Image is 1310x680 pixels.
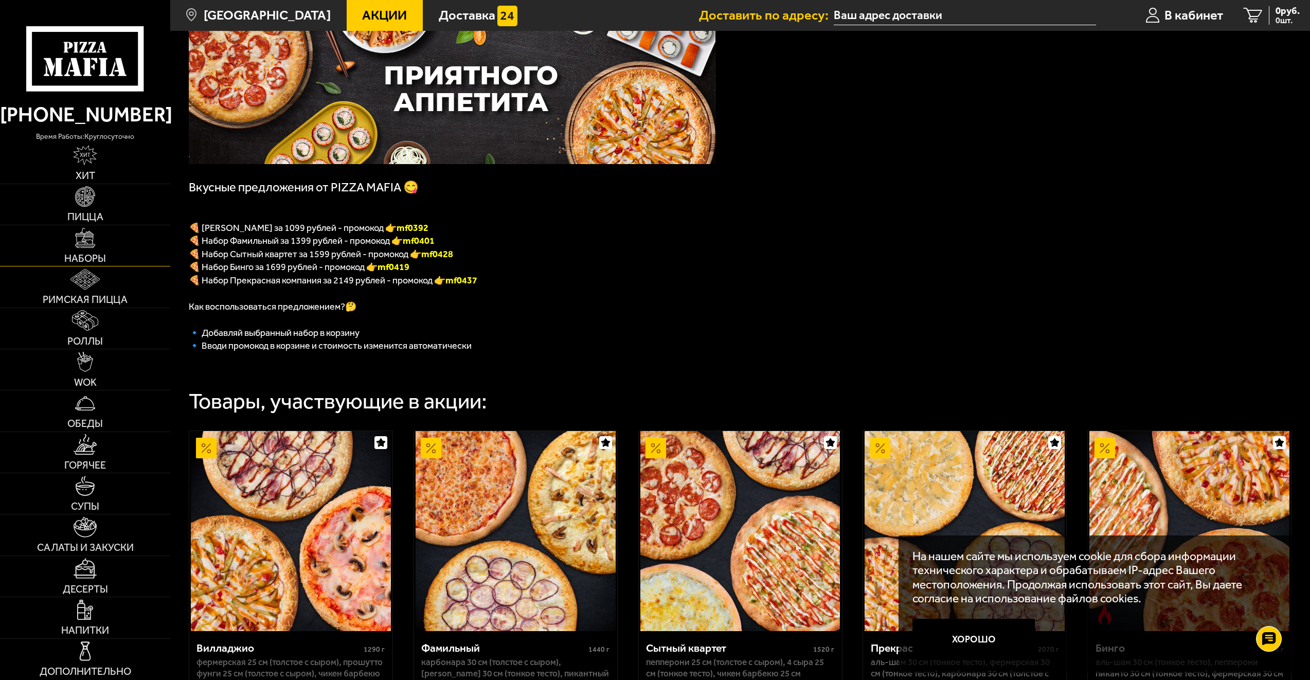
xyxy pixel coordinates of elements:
[204,9,331,22] span: [GEOGRAPHIC_DATA]
[67,419,103,429] span: Обеды
[189,180,419,194] span: Вкусные предложения от PIZZA MAFIA 😋
[1089,431,1289,631] img: Бинго
[189,275,445,286] span: 🍕 Набор Прекрасная компания за 2149 рублей - промокод 👉
[43,295,128,305] span: Римская пицца
[74,378,97,388] span: WOK
[588,645,609,654] span: 1440 г
[834,6,1096,25] input: Ваш адрес доставки
[189,327,360,338] span: 🔹 Добавляй выбранный набор в корзину
[421,248,453,260] b: mf0428
[640,431,840,631] img: Сытный квартет
[64,460,106,471] span: Горячее
[76,171,95,181] span: Хит
[189,431,392,631] a: АкционныйВилладжио
[189,248,453,260] span: 🍕 Набор Сытный квартет за 1599 рублей - промокод 👉
[1164,9,1223,22] span: В кабинет
[646,641,811,654] div: Сытный квартет
[1276,16,1300,25] span: 0 шт.
[362,9,407,22] span: Акции
[863,431,1066,631] a: АкционныйПрекрасная компания
[189,222,428,234] span: 🍕 [PERSON_NAME] за 1099 рублей - промокод 👉
[421,438,441,458] img: Акционный
[439,9,495,22] span: Доставка
[645,438,666,458] img: Акционный
[63,584,108,595] span: Десерты
[813,645,834,654] span: 1520 г
[397,222,428,234] font: mf0392
[67,212,103,222] span: Пицца
[64,254,106,264] span: Наборы
[196,641,361,654] div: Вилладжио
[870,438,891,458] img: Акционный
[191,431,391,631] img: Вилладжио
[1276,6,1300,16] span: 0 руб.
[196,438,217,458] img: Акционный
[189,340,472,351] span: 🔹 Вводи промокод в корзине и стоимость изменится автоматически
[865,431,1065,631] img: Прекрасная компания
[445,275,477,286] span: mf0437
[912,619,1035,660] button: Хорошо
[416,431,616,631] img: Фамильный
[414,431,617,631] a: АкционныйФамильный
[189,301,356,312] span: Как воспользоваться предложением?🤔
[1094,438,1115,458] img: Акционный
[364,645,385,654] span: 1290 г
[378,261,409,273] b: mf0419
[1088,431,1291,631] a: АкционныйОстрое блюдоБинго
[699,9,834,22] span: Доставить по адресу:
[189,10,715,164] img: 1024x1024
[639,431,842,631] a: АкционныйСытный квартет
[403,235,435,246] b: mf0401
[497,6,518,26] img: 15daf4d41897b9f0e9f617042186c801.svg
[61,625,109,636] span: Напитки
[67,336,103,347] span: Роллы
[71,502,99,512] span: Супы
[40,667,131,677] span: Дополнительно
[421,641,586,654] div: Фамильный
[912,549,1272,606] p: На нашем сайте мы используем cookie для сбора информации технического характера и обрабатываем IP...
[189,390,487,412] div: Товары, участвующие в акции:
[37,543,134,553] span: Салаты и закуски
[189,235,435,246] span: 🍕 Набор Фамильный за 1399 рублей - промокод 👉
[189,261,409,273] span: 🍕 Набор Бинго за 1699 рублей - промокод 👉
[871,641,1035,654] div: Прекрасная компания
